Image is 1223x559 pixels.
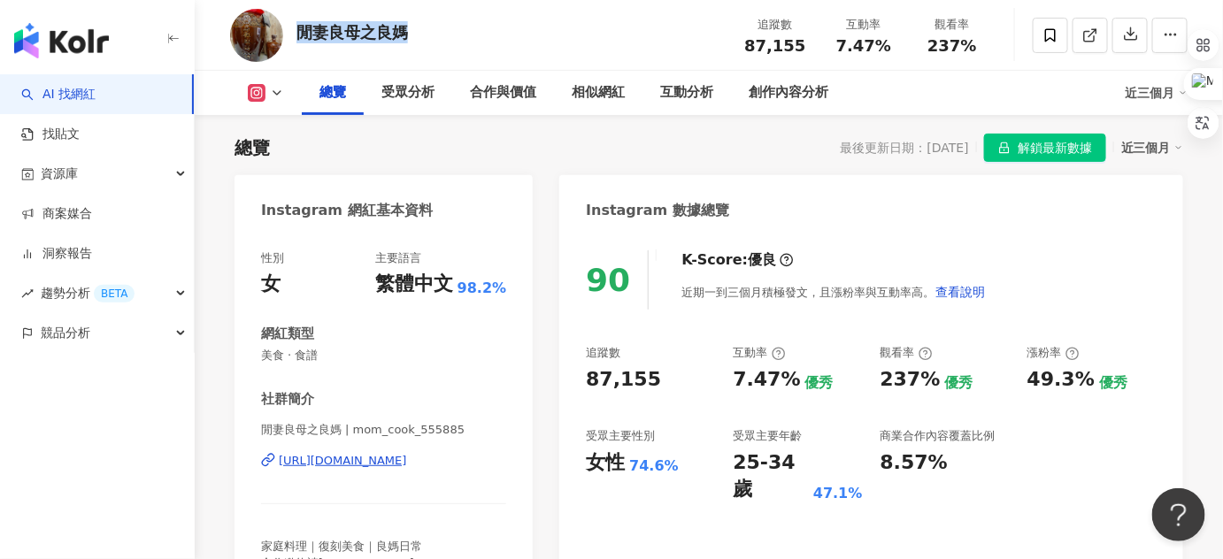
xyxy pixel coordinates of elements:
[681,250,794,270] div: K-Score :
[749,82,828,103] div: 創作內容分析
[586,201,729,220] div: Instagram 數據總覽
[919,16,986,34] div: 觀看率
[41,313,90,353] span: 競品分析
[836,37,891,55] span: 7.47%
[733,449,809,504] div: 25-34 歲
[261,422,506,438] span: 閒妻良母之良媽 | mom_cook_555885
[41,154,78,194] span: 資源庫
[629,456,679,476] div: 74.6%
[21,245,92,263] a: 洞察報告
[881,428,996,444] div: 商業合作內容覆蓋比例
[881,345,933,361] div: 觀看率
[841,141,969,155] div: 最後更新日期：[DATE]
[998,142,1011,154] span: lock
[1027,345,1080,361] div: 漲粉率
[261,250,284,266] div: 性別
[586,366,661,394] div: 87,155
[1018,134,1092,163] span: 解鎖最新數據
[733,345,785,361] div: 互動率
[813,484,863,503] div: 47.1%
[681,274,986,310] div: 近期一到三個月積極發文，且漲粉率與互動率高。
[21,205,92,223] a: 商案媒合
[805,373,834,393] div: 優秀
[279,453,407,469] div: [URL][DOMAIN_NAME]
[881,449,948,477] div: 8.57%
[21,126,80,143] a: 找貼文
[261,201,433,220] div: Instagram 網紅基本資料
[733,428,802,444] div: 受眾主要年齡
[881,366,941,394] div: 237%
[261,325,314,343] div: 網紅類型
[21,287,34,300] span: rise
[261,271,281,298] div: 女
[21,86,96,103] a: searchAI 找網紅
[94,285,135,302] div: BETA
[230,9,283,62] img: KOL Avatar
[572,82,625,103] div: 相似網紅
[660,82,713,103] div: 互動分析
[744,36,805,55] span: 87,155
[1099,373,1127,393] div: 優秀
[830,16,897,34] div: 互動率
[261,348,506,364] span: 美食 · 食譜
[586,428,655,444] div: 受眾主要性別
[935,274,986,310] button: 查看說明
[927,37,977,55] span: 237%
[1152,488,1205,541] iframe: Help Scout Beacon - Open
[375,271,453,298] div: 繁體中文
[935,285,985,299] span: 查看說明
[586,345,620,361] div: 追蹤數
[1027,366,1095,394] div: 49.3%
[458,279,507,298] span: 98.2%
[261,390,314,409] div: 社群簡介
[1121,136,1183,159] div: 近三個月
[296,21,408,43] div: 閒妻良母之良媽
[235,135,270,160] div: 總覽
[586,262,630,298] div: 90
[586,449,625,477] div: 女性
[319,82,346,103] div: 總覽
[381,82,435,103] div: 受眾分析
[984,134,1106,162] button: 解鎖最新數據
[1126,79,1188,107] div: 近三個月
[41,273,135,313] span: 趨勢分析
[748,250,776,270] div: 優良
[375,250,421,266] div: 主要語言
[945,373,973,393] div: 優秀
[470,82,536,103] div: 合作與價值
[261,453,506,469] a: [URL][DOMAIN_NAME]
[733,366,800,394] div: 7.47%
[742,16,809,34] div: 追蹤數
[14,23,109,58] img: logo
